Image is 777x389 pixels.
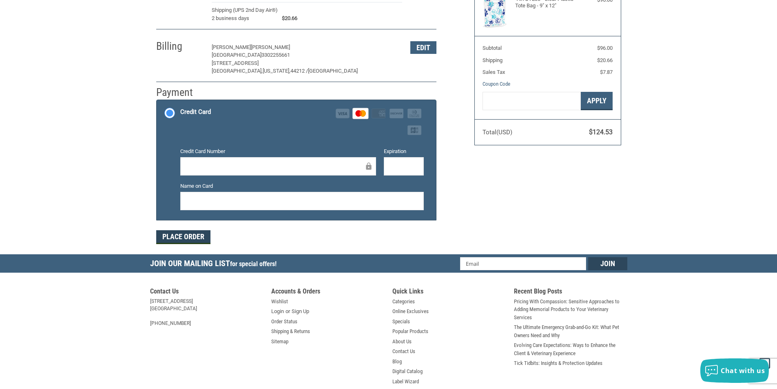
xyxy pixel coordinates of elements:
a: Specials [392,318,410,326]
h5: Join Our Mailing List [150,254,281,275]
a: Contact Us [392,347,415,356]
h5: Accounts & Orders [271,287,385,298]
a: Online Exclusives [392,307,429,316]
a: Sign Up [292,307,309,316]
h2: Billing [156,40,204,53]
label: Expiration [384,147,424,156]
a: About Us [392,338,412,346]
button: Apply [581,92,613,110]
span: [PERSON_NAME] [212,44,251,50]
span: $7.87 [600,69,613,75]
h2: Payment [156,86,204,99]
span: for special offers! [230,260,277,268]
span: $96.00 [597,45,613,51]
label: Credit Card Number [180,147,376,156]
a: Tick Tidbits: Insights & Protection Updates [514,359,602,367]
div: Credit Card [180,105,211,119]
a: The Ultimate Emergency Grab-and-Go Kit: What Pet Owners Need and Why [514,323,627,339]
span: 44212 / [290,68,308,74]
a: Blog [392,358,402,366]
span: $20.66 [278,14,297,22]
h5: Quick Links [392,287,506,298]
button: Edit [410,41,436,54]
span: [US_STATE], [263,68,290,74]
a: Categories [392,298,415,306]
input: Join [588,257,627,270]
span: [STREET_ADDRESS] [212,60,259,66]
span: or [281,307,295,316]
a: Coupon Code [483,81,510,87]
span: [GEOGRAPHIC_DATA] [212,52,261,58]
h5: Recent Blog Posts [514,287,627,298]
a: Shipping & Returns [271,327,310,336]
a: Pricing With Compassion: Sensitive Approaches to Adding Memorial Products to Your Veterinary Serv... [514,298,627,322]
address: [STREET_ADDRESS] [GEOGRAPHIC_DATA] [PHONE_NUMBER] [150,298,263,327]
span: [GEOGRAPHIC_DATA] [308,68,358,74]
span: 2 business days [212,14,278,22]
a: Digital Catalog [392,367,423,376]
span: Shipping [483,57,503,63]
a: Label Wizard [392,378,419,386]
a: Sitemap [271,338,288,346]
input: Email [460,257,586,270]
a: Order Status [271,318,297,326]
span: 3302255661 [261,52,290,58]
span: [PERSON_NAME] [251,44,290,50]
span: Sales Tax [483,69,505,75]
button: Chat with us [700,358,769,383]
a: Login [271,307,284,316]
span: Total (USD) [483,129,512,136]
a: Evolving Care Expectations: Ways to Enhance the Client & Veterinary Experience [514,341,627,357]
label: Name on Card [180,182,424,190]
span: [GEOGRAPHIC_DATA], [212,68,263,74]
button: Place Order [156,230,210,244]
span: $20.66 [597,57,613,63]
span: $124.53 [589,128,613,136]
a: Popular Products [392,327,428,336]
span: Subtotal [483,45,502,51]
span: Shipping (UPS 2nd Day Air®) [212,6,278,22]
a: Wishlist [271,298,288,306]
span: Chat with us [721,366,765,375]
h5: Contact Us [150,287,263,298]
input: Gift Certificate or Coupon Code [483,92,581,110]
